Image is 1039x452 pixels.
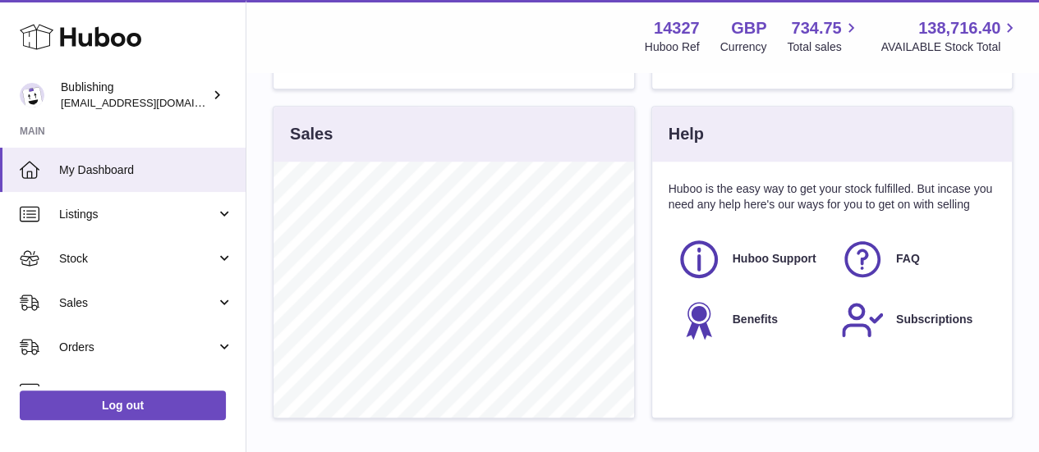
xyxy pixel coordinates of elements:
div: Currency [720,39,767,55]
span: Huboo Support [733,251,816,267]
div: Huboo Ref [645,39,700,55]
div: Bublishing [61,80,209,111]
a: Benefits [677,298,824,342]
span: 138,716.40 [918,17,1000,39]
a: Log out [20,390,226,420]
span: Listings [59,207,216,222]
span: 734.75 [791,17,841,39]
span: AVAILABLE Stock Total [880,39,1019,55]
img: internalAdmin-14327@internal.huboo.com [20,83,44,107]
span: Subscriptions [896,312,972,327]
span: Total sales [787,39,860,55]
h3: Sales [290,123,333,145]
span: Usage [59,384,233,399]
span: Stock [59,251,216,267]
p: Huboo is the easy way to get your stock fulfilled. But incase you need any help here's our ways f... [669,181,996,212]
a: FAQ [840,237,987,281]
span: [EMAIL_ADDRESS][DOMAIN_NAME] [61,96,241,109]
span: Benefits [733,312,778,327]
span: Sales [59,295,216,311]
h3: Help [669,123,704,145]
span: Orders [59,340,216,355]
a: 734.75 Total sales [787,17,860,55]
a: Subscriptions [840,298,987,342]
span: FAQ [896,251,920,267]
strong: 14327 [654,17,700,39]
a: Huboo Support [677,237,824,281]
span: My Dashboard [59,162,233,178]
a: 138,716.40 AVAILABLE Stock Total [880,17,1019,55]
strong: GBP [731,17,766,39]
